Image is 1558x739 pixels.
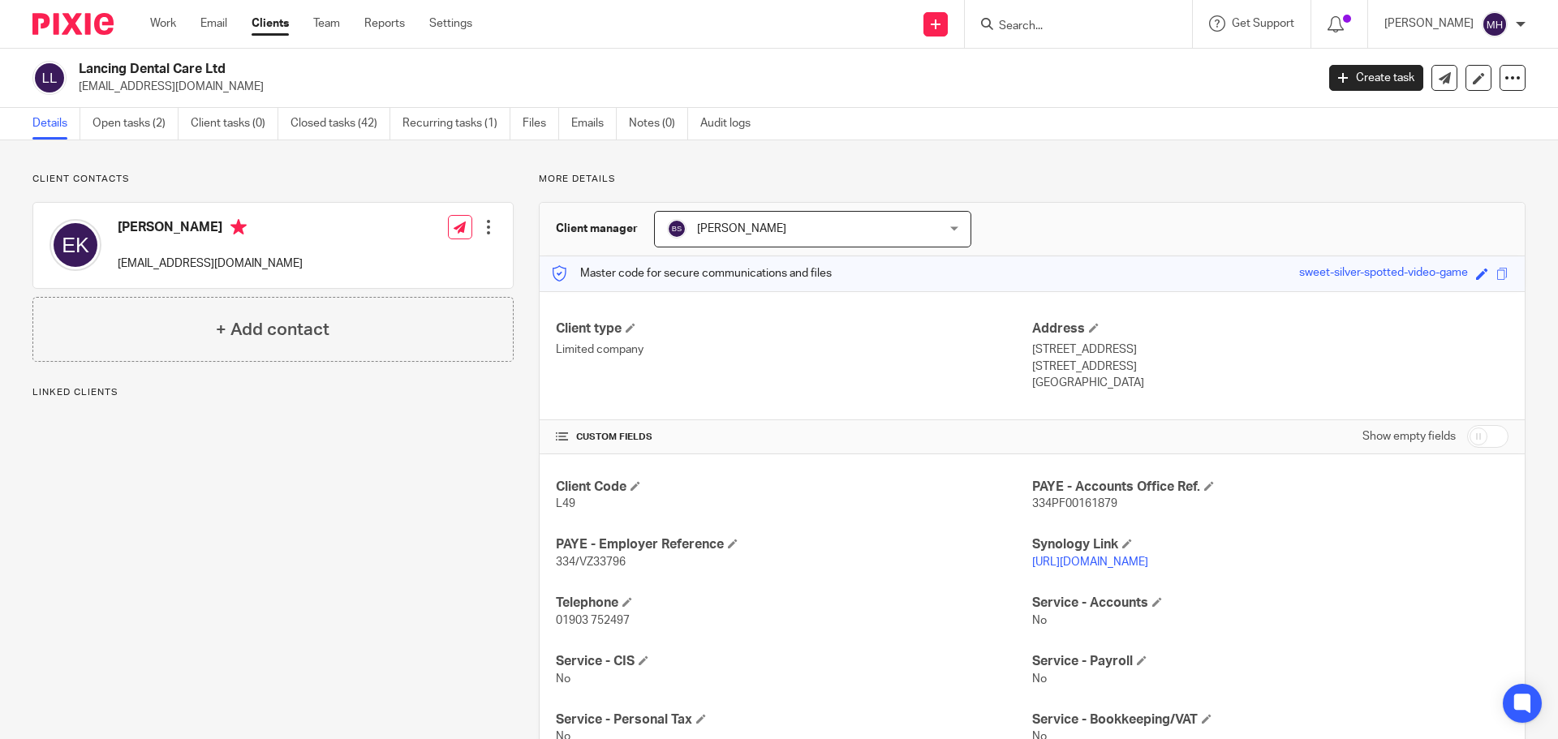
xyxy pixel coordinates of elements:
[1362,428,1456,445] label: Show empty fields
[1299,264,1468,283] div: sweet-silver-spotted-video-game
[1032,653,1509,670] h4: Service - Payroll
[552,265,832,281] p: Master code for secure communications and files
[49,219,101,271] img: svg%3E
[1032,342,1509,358] p: [STREET_ADDRESS]
[556,342,1032,358] p: Limited company
[32,386,514,399] p: Linked clients
[1032,711,1509,728] h4: Service - Bookkeeping/VAT
[216,317,329,342] h4: + Add contact
[556,711,1032,728] h4: Service - Personal Tax
[291,108,390,140] a: Closed tasks (42)
[629,108,688,140] a: Notes (0)
[556,498,575,509] span: L49
[252,15,289,32] a: Clients
[1329,65,1423,91] a: Create task
[1032,375,1509,391] p: [GEOGRAPHIC_DATA]
[402,108,510,140] a: Recurring tasks (1)
[539,173,1526,186] p: More details
[700,108,763,140] a: Audit logs
[556,653,1032,670] h4: Service - CIS
[79,79,1305,95] p: [EMAIL_ADDRESS][DOMAIN_NAME]
[1032,556,1148,568] a: [URL][DOMAIN_NAME]
[556,536,1032,553] h4: PAYE - Employer Reference
[150,15,176,32] a: Work
[93,108,179,140] a: Open tasks (2)
[32,61,67,95] img: svg%3E
[1032,498,1117,509] span: 334PF00161879
[556,615,630,626] span: 01903 752497
[556,479,1032,496] h4: Client Code
[1032,673,1047,685] span: No
[32,173,514,186] p: Client contacts
[556,595,1032,612] h4: Telephone
[1032,320,1509,337] h4: Address
[364,15,405,32] a: Reports
[230,219,247,235] i: Primary
[118,256,303,272] p: [EMAIL_ADDRESS][DOMAIN_NAME]
[118,219,303,239] h4: [PERSON_NAME]
[667,219,686,238] img: svg%3E
[429,15,472,32] a: Settings
[1032,536,1509,553] h4: Synology Link
[313,15,340,32] a: Team
[556,673,570,685] span: No
[191,108,278,140] a: Client tasks (0)
[1032,595,1509,612] h4: Service - Accounts
[571,108,617,140] a: Emails
[1482,11,1508,37] img: svg%3E
[32,108,80,140] a: Details
[1032,479,1509,496] h4: PAYE - Accounts Office Ref.
[556,556,626,568] span: 334/VZ33796
[556,431,1032,444] h4: CUSTOM FIELDS
[79,61,1060,78] h2: Lancing Dental Care Ltd
[1032,615,1047,626] span: No
[556,221,638,237] h3: Client manager
[1032,359,1509,375] p: [STREET_ADDRESS]
[556,320,1032,337] h4: Client type
[32,13,114,35] img: Pixie
[523,108,559,140] a: Files
[1232,18,1294,29] span: Get Support
[997,19,1143,34] input: Search
[200,15,227,32] a: Email
[1384,15,1474,32] p: [PERSON_NAME]
[697,223,786,234] span: [PERSON_NAME]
